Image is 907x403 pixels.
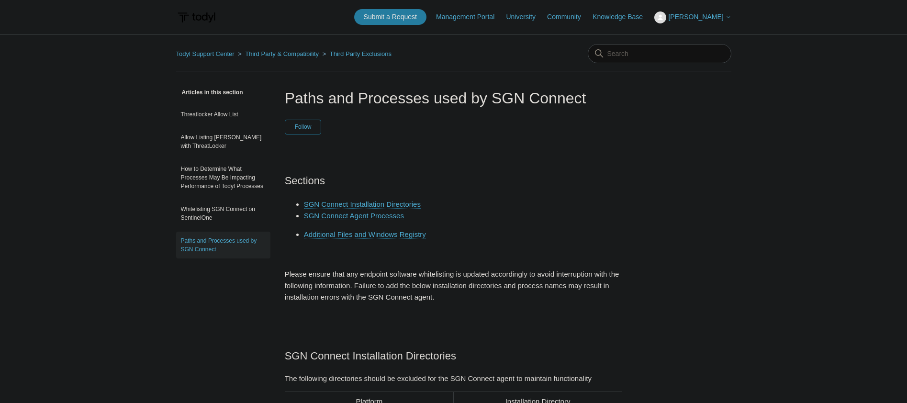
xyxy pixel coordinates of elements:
[668,13,723,21] span: [PERSON_NAME]
[176,89,243,96] span: Articles in this section
[176,50,236,57] li: Todyl Support Center
[176,160,270,195] a: How to Determine What Processes May Be Impacting Performance of Todyl Processes
[436,12,504,22] a: Management Portal
[321,50,392,57] li: Third Party Exclusions
[176,200,270,227] a: Whitelisting SGN Connect on SentinelOne
[506,12,545,22] a: University
[588,44,731,63] input: Search
[176,9,217,26] img: Todyl Support Center Help Center home page
[593,12,652,22] a: Knowledge Base
[654,11,731,23] button: [PERSON_NAME]
[245,50,319,57] a: Third Party & Compatibility
[304,200,421,209] a: SGN Connect Installation Directories
[330,50,392,57] a: Third Party Exclusions
[285,87,623,110] h1: Paths and Processes used by SGN Connect
[285,350,456,362] span: SGN Connect Installation Directories
[176,105,270,123] a: Threatlocker Allow List
[176,232,270,258] a: Paths and Processes used by SGN Connect
[285,270,619,301] span: Please ensure that any endpoint software whitelisting is updated accordingly to avoid interruptio...
[285,172,623,189] h2: Sections
[236,50,321,57] li: Third Party & Compatibility
[285,120,322,134] button: Follow Article
[304,212,404,220] a: SGN Connect Agent Processes
[176,128,270,155] a: Allow Listing [PERSON_NAME] with ThreatLocker
[304,230,426,239] a: Additional Files and Windows Registry
[285,374,592,382] span: The following directories should be excluded for the SGN Connect agent to maintain functionality
[176,50,235,57] a: Todyl Support Center
[354,9,426,25] a: Submit a Request
[547,12,591,22] a: Community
